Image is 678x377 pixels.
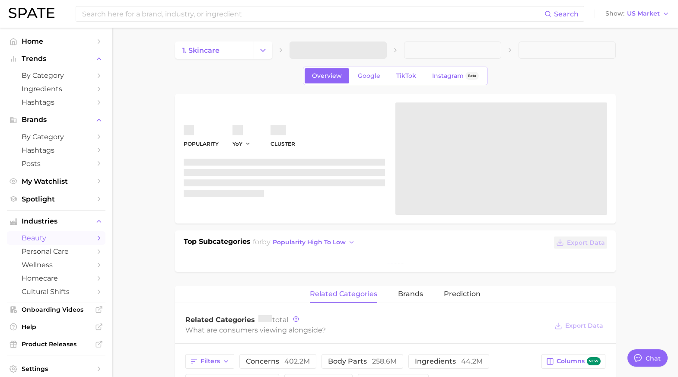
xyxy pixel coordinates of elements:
[567,239,605,246] span: Export Data
[22,306,91,313] span: Onboarding Videos
[7,272,105,285] a: homecare
[22,55,91,63] span: Trends
[389,68,423,83] a: TikTok
[310,290,377,298] span: related categories
[7,231,105,245] a: beauty
[22,85,91,93] span: Ingredients
[468,72,476,80] span: Beta
[258,316,288,324] span: total
[22,340,91,348] span: Product Releases
[7,215,105,228] button: Industries
[444,290,481,298] span: Prediction
[605,11,624,16] span: Show
[415,358,483,365] span: ingredients
[22,247,91,256] span: personal care
[22,217,91,225] span: Industries
[350,68,388,83] a: Google
[22,37,91,45] span: Home
[254,42,272,59] button: Change Category
[271,139,295,149] dt: cluster
[22,146,91,154] span: Hashtags
[7,144,105,157] a: Hashtags
[7,338,105,351] a: Product Releases
[9,8,54,18] img: SPATE
[557,357,600,365] span: Columns
[22,323,91,331] span: Help
[7,192,105,206] a: Spotlight
[273,239,346,246] span: popularity high to low
[184,139,219,149] dt: Popularity
[284,357,310,365] span: 402.2m
[7,303,105,316] a: Onboarding Videos
[554,10,579,18] span: Search
[554,236,607,249] button: Export Data
[185,354,234,369] button: Filters
[22,98,91,106] span: Hashtags
[7,35,105,48] a: Home
[7,82,105,96] a: Ingredients
[22,195,91,203] span: Spotlight
[7,175,105,188] a: My Watchlist
[22,261,91,269] span: wellness
[185,316,255,324] span: Related Categories
[461,357,483,365] span: 44.2m
[396,72,416,80] span: TikTok
[184,236,251,249] h1: Top Subcategories
[7,113,105,126] button: Brands
[7,320,105,333] a: Help
[627,11,660,16] span: US Market
[7,130,105,144] a: by Category
[201,358,220,365] span: Filters
[7,362,105,375] a: Settings
[312,72,342,80] span: Overview
[232,140,242,147] span: YoY
[541,354,605,369] button: Columnsnew
[253,238,357,246] span: for by
[22,288,91,296] span: cultural shifts
[358,72,380,80] span: Google
[185,324,548,336] div: What are consumers viewing alongside ?
[328,358,397,365] span: body parts
[7,69,105,82] a: by Category
[22,177,91,185] span: My Watchlist
[432,72,464,80] span: Instagram
[22,71,91,80] span: by Category
[22,133,91,141] span: by Category
[587,357,601,365] span: new
[22,116,91,124] span: Brands
[372,357,397,365] span: 258.6m
[603,8,672,19] button: ShowUS Market
[565,322,603,329] span: Export Data
[7,96,105,109] a: Hashtags
[22,274,91,282] span: homecare
[271,236,357,248] button: popularity high to low
[22,160,91,168] span: Posts
[425,68,486,83] a: InstagramBeta
[398,290,423,298] span: brands
[232,140,251,147] button: YoY
[81,6,544,21] input: Search here for a brand, industry, or ingredient
[175,42,254,59] a: 1. skincare
[7,258,105,272] a: wellness
[246,358,310,365] span: concerns
[305,68,349,83] a: Overview
[552,320,605,332] button: Export Data
[7,52,105,65] button: Trends
[182,46,220,54] span: 1. skincare
[22,365,91,373] span: Settings
[7,245,105,258] a: personal care
[7,285,105,298] a: cultural shifts
[22,234,91,242] span: beauty
[7,157,105,170] a: Posts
